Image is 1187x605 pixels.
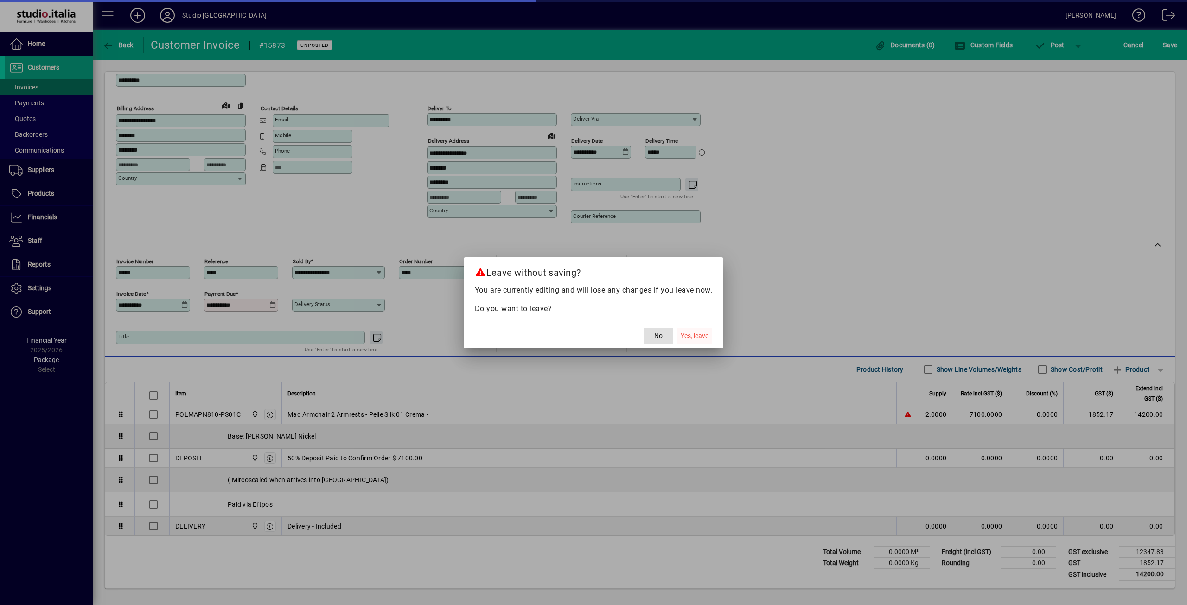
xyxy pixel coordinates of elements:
[464,257,724,284] h2: Leave without saving?
[475,303,713,314] p: Do you want to leave?
[644,328,673,344] button: No
[677,328,712,344] button: Yes, leave
[681,331,708,341] span: Yes, leave
[475,285,713,296] p: You are currently editing and will lose any changes if you leave now.
[654,331,663,341] span: No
